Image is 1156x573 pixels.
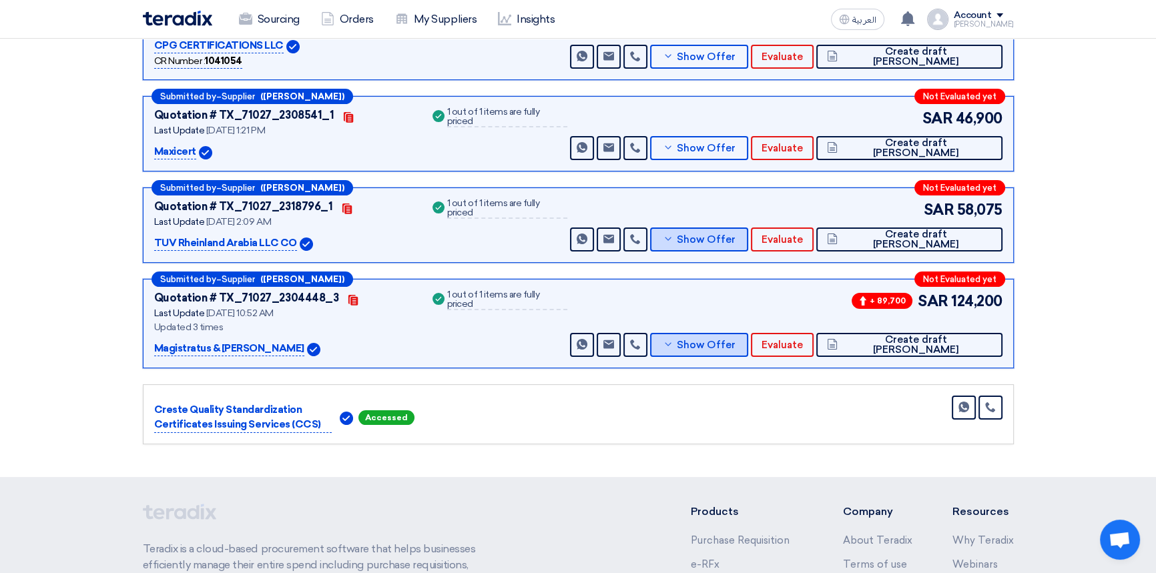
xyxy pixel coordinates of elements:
[160,183,216,192] span: Submitted by
[955,107,1002,129] span: 46,900
[154,54,242,69] div: CR Number :
[690,534,789,546] a: Purchase Requisition
[922,107,953,129] span: SAR
[690,558,719,570] a: e-RFx
[956,199,1002,221] span: 58,075
[487,5,565,34] a: Insights
[154,107,334,123] div: Quotation # TX_71027_2308541_1
[1100,520,1140,560] a: Open chat
[154,320,414,334] div: Updated 3 times
[677,143,736,153] span: Show Offer
[154,144,196,160] p: Maxicert
[160,275,216,283] span: Submitted by
[952,558,998,570] a: Webinars
[384,5,487,34] a: My Suppliers
[260,183,344,192] b: ([PERSON_NAME])
[199,146,212,159] img: Verified Account
[952,534,1014,546] a: Why Teradix
[650,227,749,251] button: Show Offer
[310,5,384,34] a: Orders
[816,227,1002,251] button: Create draft [PERSON_NAME]
[841,335,991,355] span: Create draft [PERSON_NAME]
[447,107,567,127] div: 1 out of 1 items are fully priced
[927,9,948,30] img: profile_test.png
[841,47,991,67] span: Create draft [PERSON_NAME]
[762,143,803,153] span: Evaluate
[762,340,803,350] span: Evaluate
[852,15,876,25] span: العربية
[300,237,313,251] img: Verified Account
[154,290,339,306] div: Quotation # TX_71027_2304448_3
[228,5,310,34] a: Sourcing
[843,504,912,520] li: Company
[816,136,1002,160] button: Create draft [PERSON_NAME]
[447,199,567,219] div: 1 out of 1 items are fully priced
[206,216,271,227] span: [DATE] 2:09 AM
[751,227,814,251] button: Evaluate
[954,21,1014,28] div: [PERSON_NAME]
[206,308,274,319] span: [DATE] 10:52 AM
[816,333,1002,357] button: Create draft [PERSON_NAME]
[650,333,749,357] button: Show Offer
[154,308,205,319] span: Last Update
[751,45,814,69] button: Evaluate
[154,402,332,433] p: Creste Quality Standardization Certificates Issuing Services (CCS)
[923,183,996,192] span: Not Evaluated yet
[677,340,736,350] span: Show Offer
[154,235,297,251] p: TUV Rheinland Arabia LLC CO
[205,55,242,67] b: 1041054
[260,92,344,101] b: ([PERSON_NAME])
[816,45,1002,69] button: Create draft [PERSON_NAME]
[222,183,255,192] span: Supplier
[286,40,300,53] img: Verified Account
[751,333,814,357] button: Evaluate
[307,343,320,356] img: Verified Account
[841,138,991,158] span: Create draft [PERSON_NAME]
[154,199,333,215] div: Quotation # TX_71027_2318796_1
[924,199,954,221] span: SAR
[154,125,205,136] span: Last Update
[918,290,948,312] span: SAR
[952,504,1014,520] li: Resources
[206,125,265,136] span: [DATE] 1:21 PM
[260,275,344,283] b: ([PERSON_NAME])
[951,290,1002,312] span: 124,200
[677,235,736,245] span: Show Offer
[340,412,353,425] img: Verified Account
[650,136,749,160] button: Show Offer
[690,504,803,520] li: Products
[143,11,212,26] img: Teradix logo
[923,92,996,101] span: Not Evaluated yet
[154,38,284,54] p: CPG CERTIFICATIONS LLC
[831,9,884,30] button: العربية
[160,92,216,101] span: Submitted by
[841,229,991,249] span: Create draft [PERSON_NAME]
[852,293,912,309] span: + 89,700
[447,290,567,310] div: 1 out of 1 items are fully priced
[677,52,736,62] span: Show Offer
[843,534,912,546] a: About Teradix
[751,136,814,160] button: Evaluate
[152,180,353,195] div: –
[154,216,205,227] span: Last Update
[650,45,749,69] button: Show Offer
[923,275,996,283] span: Not Evaluated yet
[152,89,353,104] div: –
[154,341,304,357] p: Magistratus & [PERSON_NAME]
[762,52,803,62] span: Evaluate
[843,558,907,570] a: Terms of use
[222,275,255,283] span: Supplier
[152,271,353,287] div: –
[762,235,803,245] span: Evaluate
[222,92,255,101] span: Supplier
[954,10,992,21] div: Account
[358,410,414,425] span: Accessed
